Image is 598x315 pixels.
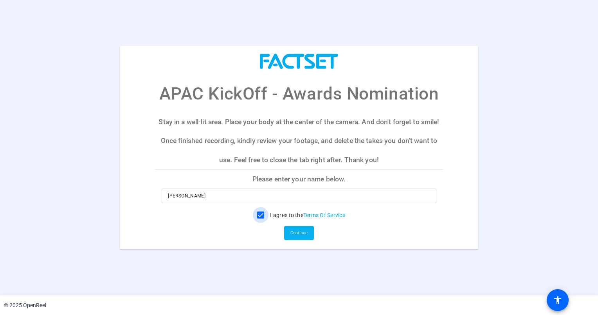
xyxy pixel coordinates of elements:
[155,112,442,169] p: Stay in a well-lit area. Place your body at the center of the camera. And don't forget to smile! ...
[553,295,562,305] mat-icon: accessibility
[159,81,439,107] p: APAC KickOff - Awards Nomination
[290,227,308,239] span: Continue
[155,170,442,188] p: Please enter your name below.
[303,212,345,218] a: Terms Of Service
[260,54,338,69] img: company-logo
[4,301,46,310] div: © 2025 OpenReel
[284,226,314,240] button: Continue
[168,191,430,201] input: Enter your name
[268,211,345,219] label: I agree to the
